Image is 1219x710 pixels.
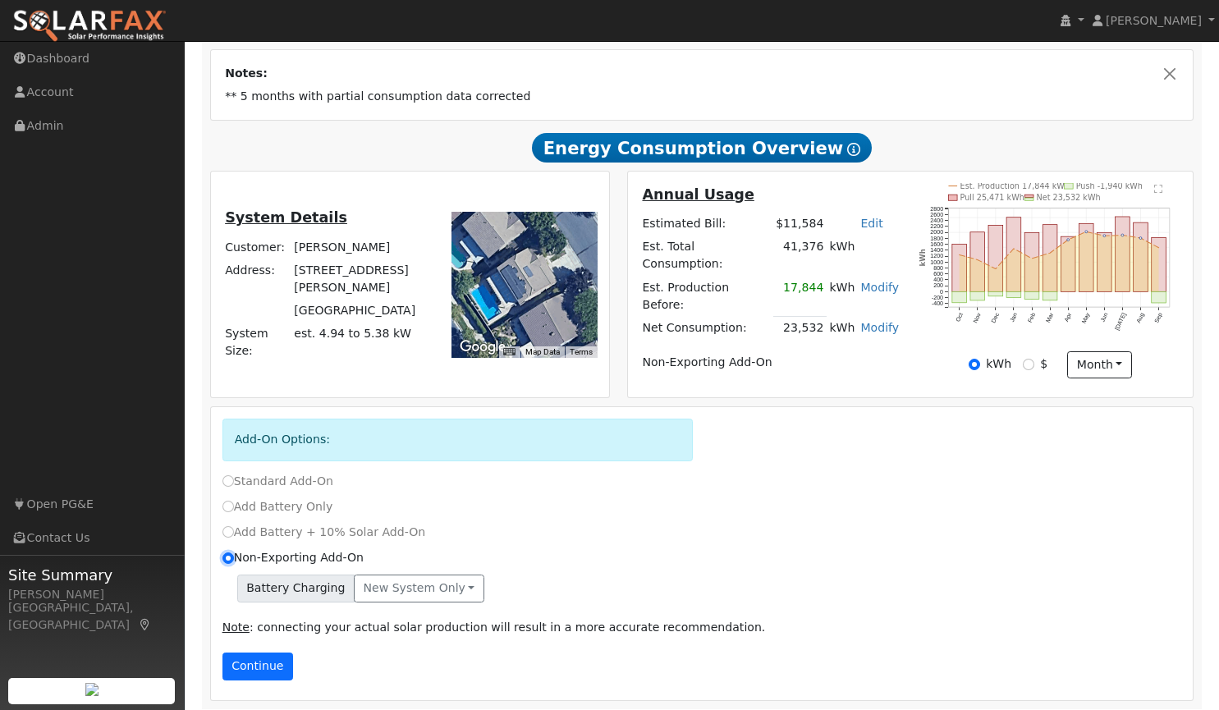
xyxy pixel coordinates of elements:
rect: onclick="" [952,245,967,292]
text: Oct [955,313,965,323]
td: System Size: [222,323,291,363]
rect: onclick="" [1043,225,1057,292]
input: kWh [969,359,980,370]
rect: onclick="" [952,292,967,303]
label: Add Battery Only [222,498,333,515]
circle: onclick="" [1103,235,1106,237]
text: Dec [990,312,1001,324]
td: [GEOGRAPHIC_DATA] [291,299,434,322]
td: [PERSON_NAME] [291,236,434,259]
text: 1200 [930,254,943,260]
label: Add Battery + 10% Solar Add-On [222,524,426,541]
rect: onclick="" [1098,233,1112,292]
text: 1400 [930,248,943,254]
text: 2400 [930,218,943,225]
rect: onclick="" [988,292,1003,296]
input: Non-Exporting Add-On [222,552,234,564]
td: [STREET_ADDRESS][PERSON_NAME] [291,259,434,299]
rect: onclick="" [1134,223,1148,292]
rect: onclick="" [1024,292,1039,300]
text: Mar [1045,312,1056,324]
rect: onclick="" [1152,292,1166,304]
circle: onclick="" [1012,248,1015,250]
input: Standard Add-On [222,475,234,487]
text: Push -1,940 kWh [1076,182,1143,191]
u: Note [222,621,250,634]
button: Close [1162,65,1179,82]
text: Pull 25,471 kWh [960,194,1024,203]
label: Non-Exporting Add-On [222,549,364,566]
span: Site Summary [8,564,176,586]
circle: onclick="" [958,254,960,257]
circle: onclick="" [1031,258,1033,260]
td: Est. Total Consumption: [639,236,773,276]
rect: onclick="" [970,292,985,301]
text: 1600 [930,241,943,248]
rect: onclick="" [970,232,985,292]
i: Show Help [847,143,860,156]
a: Modify [860,281,899,294]
td: 17,844 [773,276,827,316]
a: Open this area in Google Maps (opens a new window) [456,337,510,358]
text: 1000 [930,259,943,266]
a: Edit [860,217,882,230]
strong: Notes: [225,66,268,80]
text: May [1081,312,1092,325]
circle: onclick="" [1067,239,1070,241]
text: 400 [933,277,943,284]
td: Estimated Bill: [639,213,773,236]
rect: onclick="" [1024,233,1039,292]
text: Apr [1063,312,1073,323]
text: 2200 [930,224,943,231]
text: Jan [1009,313,1019,324]
button: New system only [354,575,484,602]
button: Continue [222,653,293,680]
a: Terms (opens in new tab) [570,347,593,356]
u: Annual Usage [642,186,754,203]
text: Feb [1027,313,1037,325]
input: Add Battery Only [222,501,234,512]
text: 1800 [930,236,943,242]
span: : connecting your actual solar production will result in a more accurate recommendation. [222,621,766,634]
text: 800 [933,265,943,272]
span: est. 4.94 to 5.38 kW [294,327,411,340]
rect: onclick="" [1006,292,1021,298]
td: Est. Production Before: [639,276,773,316]
td: 41,376 [773,236,827,276]
text: Net 23,532 kWh [1037,194,1101,203]
td: $11,584 [773,213,827,236]
td: kWh [827,236,902,276]
label: $ [1040,355,1047,373]
div: [PERSON_NAME] [8,586,176,603]
text: Sep [1153,313,1164,325]
label: kWh [986,355,1011,373]
div: [GEOGRAPHIC_DATA], [GEOGRAPHIC_DATA] [8,599,176,634]
text: 2000 [930,230,943,236]
text: Jun [1100,313,1110,324]
td: System Size [291,323,434,363]
input: Add Battery + 10% Solar Add-On [222,526,234,538]
a: Modify [860,321,899,334]
span: Battery Charging [237,575,355,602]
circle: onclick="" [976,259,978,262]
a: Map [138,618,153,631]
td: Non-Exporting Add-On [639,351,902,374]
text: Nov [972,312,983,324]
rect: onclick="" [1116,218,1130,293]
button: Keyboard shortcuts [503,346,515,358]
input: $ [1023,359,1034,370]
text: 2800 [930,206,943,213]
text: 2600 [930,212,943,218]
text: -200 [932,295,943,302]
rect: onclick="" [988,226,1003,292]
rect: onclick="" [1043,292,1057,301]
rect: onclick="" [1006,218,1021,292]
rect: onclick="" [1152,238,1166,292]
text: -400 [932,301,943,308]
img: retrieve [85,683,99,696]
circle: onclick="" [1157,247,1160,250]
span: Energy Consumption Overview [532,133,872,163]
text: 200 [933,283,943,290]
text: kWh [919,250,927,267]
circle: onclick="" [1121,235,1124,237]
